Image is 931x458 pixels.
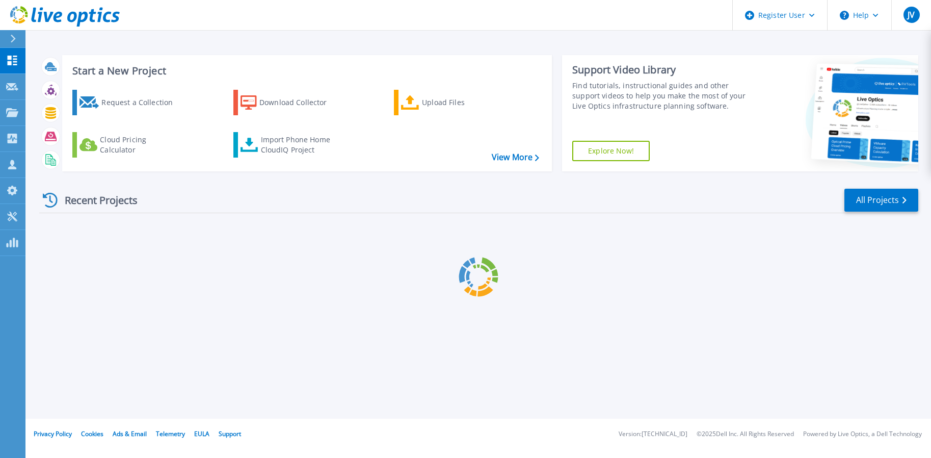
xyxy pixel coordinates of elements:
[34,429,72,438] a: Privacy Policy
[101,92,183,113] div: Request a Collection
[81,429,103,438] a: Cookies
[572,141,650,161] a: Explore Now!
[194,429,209,438] a: EULA
[113,429,147,438] a: Ads & Email
[219,429,241,438] a: Support
[72,132,186,158] a: Cloud Pricing Calculator
[697,431,794,438] li: © 2025 Dell Inc. All Rights Reserved
[422,92,503,113] div: Upload Files
[844,189,918,212] a: All Projects
[100,135,181,155] div: Cloud Pricing Calculator
[803,431,922,438] li: Powered by Live Optics, a Dell Technology
[394,90,508,115] a: Upload Files
[72,65,539,77] h3: Start a New Project
[259,92,341,113] div: Download Collector
[72,90,186,115] a: Request a Collection
[261,135,340,155] div: Import Phone Home CloudIQ Project
[39,188,151,213] div: Recent Projects
[619,431,687,438] li: Version: [TECHNICAL_ID]
[492,152,539,162] a: View More
[233,90,347,115] a: Download Collector
[572,63,753,77] div: Support Video Library
[156,429,185,438] a: Telemetry
[572,81,753,111] div: Find tutorials, instructional guides and other support videos to help you make the most of your L...
[908,11,915,19] span: JV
